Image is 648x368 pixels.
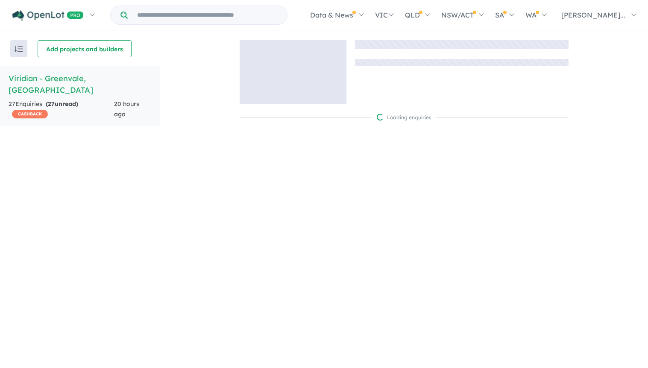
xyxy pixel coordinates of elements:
span: 20 hours ago [114,100,139,118]
input: Try estate name, suburb, builder or developer [129,6,285,24]
span: CASHBACK [12,110,48,118]
img: Openlot PRO Logo White [12,10,84,21]
span: 27 [48,100,55,108]
img: sort.svg [15,46,23,52]
strong: ( unread) [46,100,78,108]
button: Add projects and builders [38,40,132,57]
span: [PERSON_NAME]... [561,11,625,19]
div: 27 Enquir ies [9,99,114,120]
div: Loading enquiries [377,113,431,122]
h5: Viridian - Greenvale , [GEOGRAPHIC_DATA] [9,73,151,96]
